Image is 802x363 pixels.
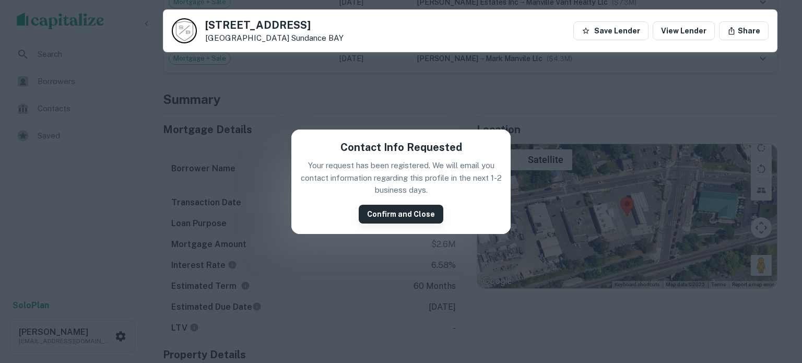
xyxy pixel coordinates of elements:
a: View Lender [653,21,715,40]
a: Sundance BAY [291,33,344,42]
button: Save Lender [573,21,648,40]
iframe: Chat Widget [750,279,802,330]
h5: [STREET_ADDRESS] [205,20,344,30]
button: Confirm and Close [359,205,443,224]
p: [GEOGRAPHIC_DATA] [205,33,344,43]
p: Your request has been registered. We will email you contact information regarding this profile in... [300,159,502,196]
button: Share [719,21,769,40]
h5: Contact Info Requested [340,139,462,155]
